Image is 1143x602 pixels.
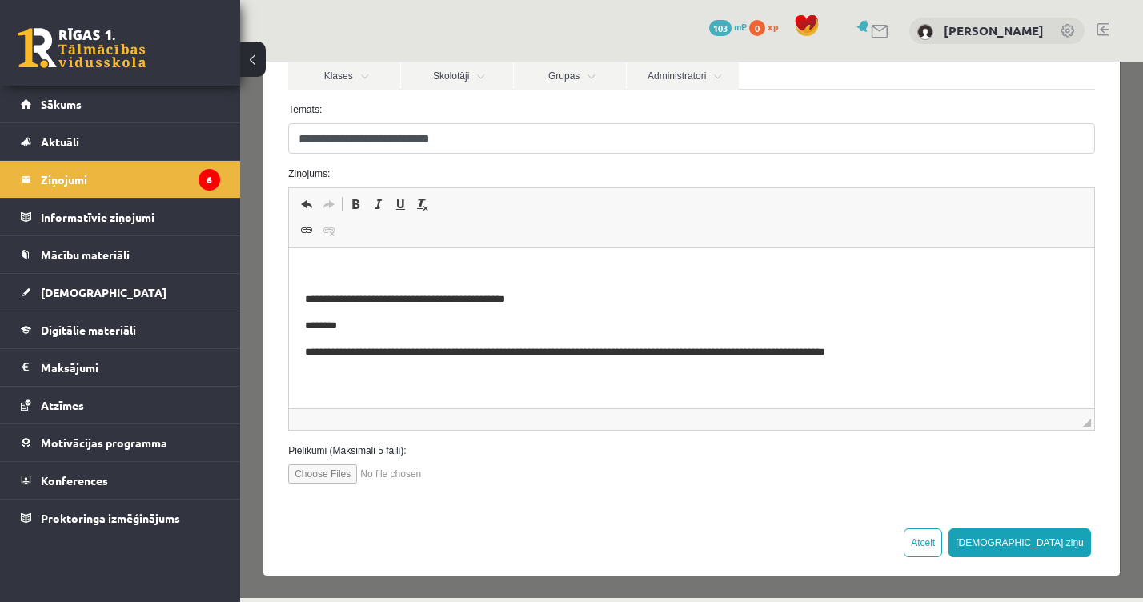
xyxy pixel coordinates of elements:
[126,132,149,153] a: Italic (⌘+I)
[49,187,854,347] iframe: Rich Text Editor, wiswyg-editor-47024760937860-1757579546-818
[21,500,220,536] a: Proktoringa izmēģinājums
[749,20,765,36] span: 0
[21,274,220,311] a: [DEMOGRAPHIC_DATA]
[41,247,130,262] span: Mācību materiāli
[664,467,702,496] button: Atcelt
[78,159,100,179] a: Unlink
[41,511,180,525] span: Proktoringa izmēģinājums
[18,28,146,68] a: Rīgas 1. Tālmācības vidusskola
[41,323,136,337] span: Digitālie materiāli
[41,435,167,450] span: Motivācijas programma
[41,97,82,111] span: Sākums
[161,1,273,28] a: Skolotāji
[55,159,78,179] a: Link (⌘+K)
[843,357,851,365] span: Drag to resize
[48,1,160,28] a: Klases
[709,20,732,36] span: 103
[708,467,851,496] button: [DEMOGRAPHIC_DATA] ziņu
[21,236,220,273] a: Mācību materiāli
[387,1,499,28] a: Administratori
[21,123,220,160] a: Aktuāli
[41,285,166,299] span: [DEMOGRAPHIC_DATA]
[21,86,220,122] a: Sākums
[709,20,747,33] a: 103 mP
[149,132,171,153] a: Underline (⌘+U)
[199,169,220,191] i: 6
[21,462,220,499] a: Konferences
[78,132,100,153] a: Redo (⌘+Y)
[41,398,84,412] span: Atzīmes
[41,134,79,149] span: Aktuāli
[41,161,220,198] legend: Ziņojumi
[21,311,220,348] a: Digitālie materiāli
[36,105,867,119] label: Ziņojums:
[36,41,867,55] label: Temats:
[749,20,786,33] a: 0 xp
[21,349,220,386] a: Maksājumi
[41,473,108,488] span: Konferences
[944,22,1044,38] a: [PERSON_NAME]
[21,424,220,461] a: Motivācijas programma
[36,382,867,396] label: Pielikumi (Maksimāli 5 faili):
[55,132,78,153] a: Undo (⌘+Z)
[41,349,220,386] legend: Maksājumi
[21,199,220,235] a: Informatīvie ziņojumi
[171,132,194,153] a: Remove Format
[104,132,126,153] a: Bold (⌘+B)
[21,161,220,198] a: Ziņojumi6
[734,20,747,33] span: mP
[21,387,220,423] a: Atzīmes
[41,199,220,235] legend: Informatīvie ziņojumi
[917,24,933,40] img: Tomass Reinis Dālderis
[274,1,386,28] a: Grupas
[768,20,778,33] span: xp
